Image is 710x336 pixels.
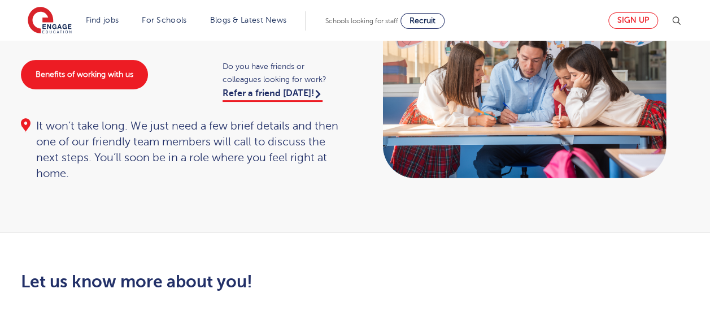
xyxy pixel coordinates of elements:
[86,16,119,24] a: Find jobs
[210,16,287,24] a: Blogs & Latest News
[410,16,435,25] span: Recruit
[28,7,72,35] img: Engage Education
[223,60,344,86] span: Do you have friends or colleagues looking for work?
[21,118,344,182] div: It won’t take long. We just need a few brief details and then one of our friendly team members wi...
[21,272,461,291] h2: Let us know more about you!
[325,17,398,25] span: Schools looking for staff
[608,12,658,29] a: Sign up
[21,60,148,89] a: Benefits of working with us
[400,13,445,29] a: Recruit
[142,16,186,24] a: For Schools
[223,88,323,102] a: Refer a friend [DATE]!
